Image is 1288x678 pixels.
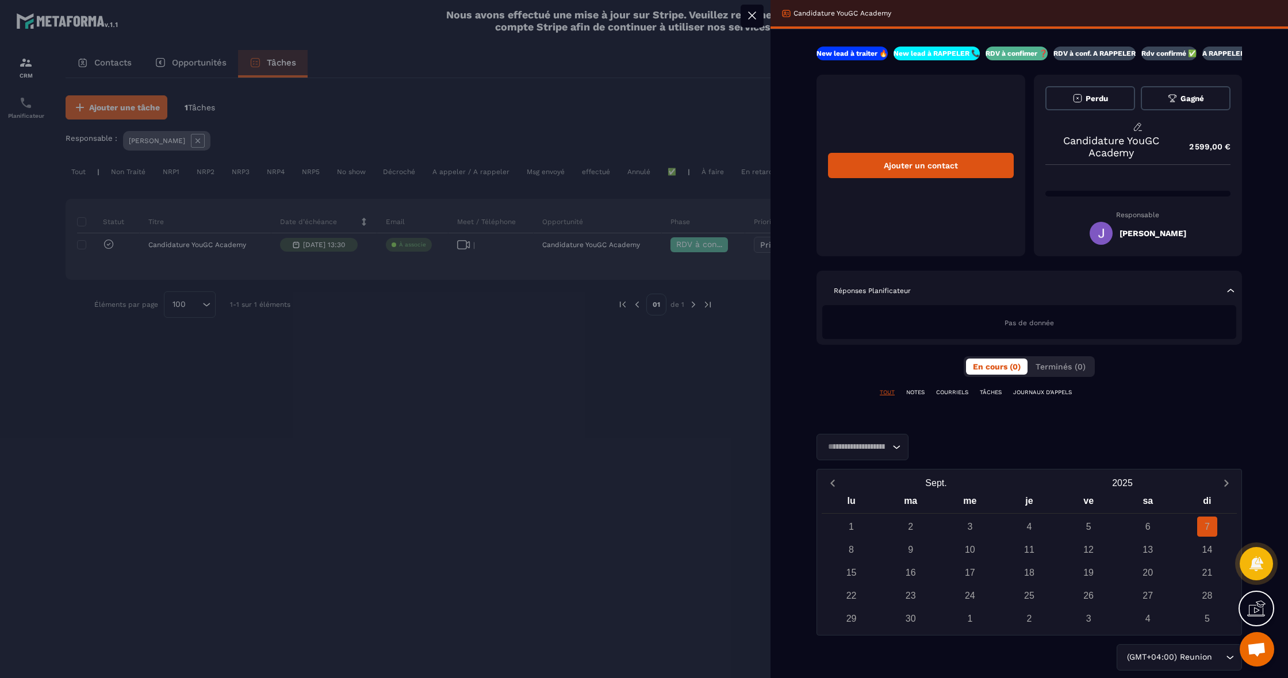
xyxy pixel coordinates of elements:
div: Ajouter un contact [828,153,1014,178]
p: Responsable [1045,211,1231,219]
div: 7 [1197,517,1217,537]
div: 21 [1197,563,1217,583]
p: New lead à RAPPELER 📞 [894,49,980,58]
span: Terminés (0) [1036,362,1086,371]
div: 1 [960,608,980,629]
span: (GMT+04:00) Reunion [1124,651,1214,664]
div: 25 [1019,585,1039,606]
div: sa [1118,493,1178,513]
div: 5 [1197,608,1217,629]
div: 14 [1197,540,1217,560]
div: 12 [1079,540,1099,560]
div: 8 [841,540,861,560]
div: 3 [960,517,980,537]
span: En cours (0) [973,362,1021,371]
button: Next month [1216,475,1237,491]
p: COURRIELS [936,388,968,396]
div: 30 [900,608,921,629]
div: 22 [841,585,861,606]
p: JOURNAUX D'APPELS [1013,388,1072,396]
div: 10 [960,540,980,560]
div: di [1178,493,1237,513]
div: 6 [1138,517,1158,537]
p: TÂCHES [980,388,1002,396]
div: 13 [1138,540,1158,560]
p: Réponses Planificateur [834,286,911,295]
div: Search for option [816,434,908,460]
input: Search for option [1214,651,1223,664]
p: NOTES [906,388,925,396]
div: 3 [1079,608,1099,629]
div: 15 [841,563,861,583]
p: RDV à confimer ❓ [986,49,1048,58]
div: 5 [1079,517,1099,537]
div: 20 [1138,563,1158,583]
span: Perdu [1086,94,1108,103]
button: Gagné [1141,86,1230,110]
input: Search for option [824,441,890,453]
p: 2 599,00 € [1178,136,1230,158]
button: Open months overlay [843,473,1029,493]
div: 2 [1019,608,1039,629]
p: RDV à conf. A RAPPELER [1053,49,1136,58]
p: Candidature YouGC Academy [793,9,891,18]
button: En cours (0) [966,359,1028,375]
span: Gagné [1180,94,1204,103]
div: Search for option [1117,644,1242,671]
div: 4 [1019,517,1039,537]
div: Calendar wrapper [822,493,1237,629]
div: 1 [841,517,861,537]
div: 4 [1138,608,1158,629]
div: me [940,493,999,513]
h5: [PERSON_NAME] [1120,229,1186,238]
p: Rdv confirmé ✅ [1141,49,1197,58]
p: TOUT [880,388,895,396]
div: 23 [900,585,921,606]
div: Calendar days [822,517,1237,629]
p: New lead à traiter 🔥 [816,49,888,58]
div: 24 [960,585,980,606]
div: ma [881,493,940,513]
div: 9 [900,540,921,560]
div: 27 [1138,585,1158,606]
div: 28 [1197,585,1217,606]
div: 11 [1019,540,1039,560]
div: 17 [960,563,980,583]
div: lu [822,493,881,513]
p: Candidature YouGC Academy [1045,134,1178,159]
button: Terminés (0) [1029,359,1092,375]
div: 19 [1079,563,1099,583]
div: 16 [900,563,921,583]
span: Pas de donnée [1005,319,1054,327]
button: Perdu [1045,86,1135,110]
div: 26 [1079,585,1099,606]
div: je [999,493,1059,513]
div: 18 [1019,563,1039,583]
div: 29 [841,608,861,629]
div: Ouvrir le chat [1240,632,1274,667]
div: ve [1059,493,1118,513]
button: Previous month [822,475,843,491]
div: 2 [900,517,921,537]
button: Open years overlay [1029,473,1216,493]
